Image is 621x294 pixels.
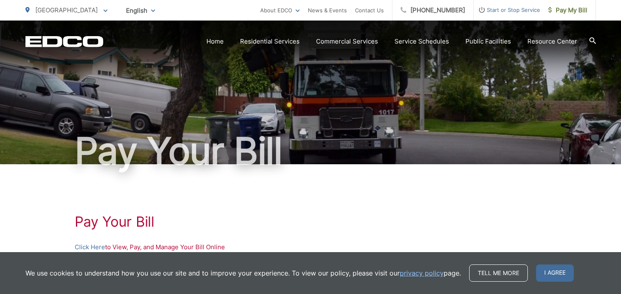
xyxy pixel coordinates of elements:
[75,242,547,252] p: to View, Pay, and Manage Your Bill Online
[75,242,105,252] a: Click Here
[316,37,378,46] a: Commercial Services
[240,37,300,46] a: Residential Services
[465,37,511,46] a: Public Facilities
[35,6,98,14] span: [GEOGRAPHIC_DATA]
[548,5,587,15] span: Pay My Bill
[400,268,444,278] a: privacy policy
[536,264,574,282] span: I agree
[527,37,577,46] a: Resource Center
[355,5,384,15] a: Contact Us
[25,36,103,47] a: EDCD logo. Return to the homepage.
[308,5,347,15] a: News & Events
[469,264,528,282] a: Tell me more
[25,131,596,172] h1: Pay Your Bill
[75,214,547,230] h1: Pay Your Bill
[120,3,161,18] span: English
[394,37,449,46] a: Service Schedules
[206,37,224,46] a: Home
[260,5,300,15] a: About EDCO
[25,268,461,278] p: We use cookies to understand how you use our site and to improve your experience. To view our pol...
